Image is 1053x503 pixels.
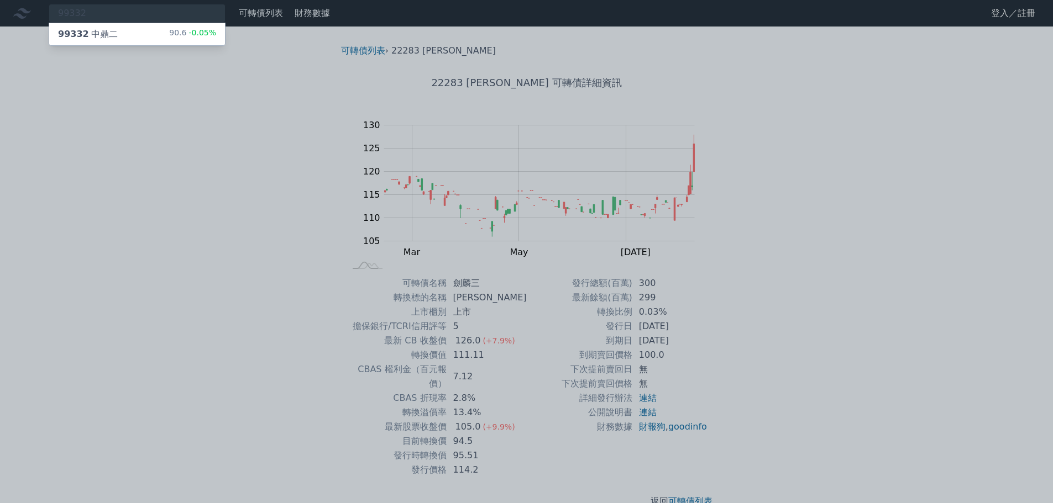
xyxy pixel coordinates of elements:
[49,23,225,45] a: 99332中鼎二 90.6-0.05%
[998,450,1053,503] iframe: Chat Widget
[58,29,89,39] span: 99332
[169,28,216,41] div: 90.6
[58,28,118,41] div: 中鼎二
[186,28,216,37] span: -0.05%
[998,450,1053,503] div: 聊天小工具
